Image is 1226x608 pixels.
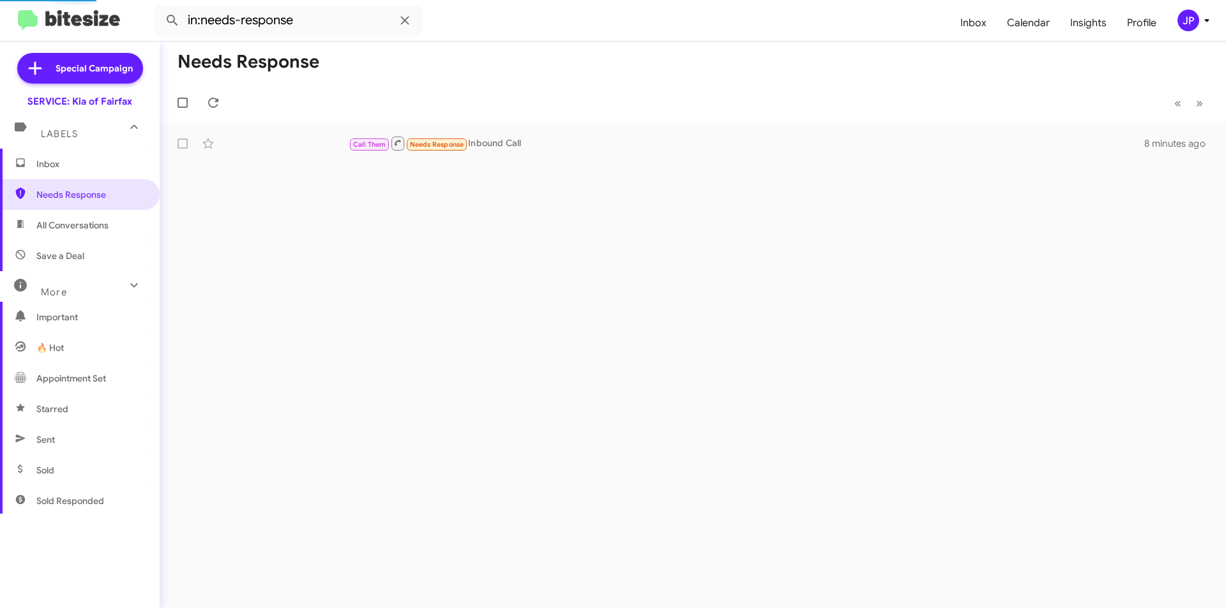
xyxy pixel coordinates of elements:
[1144,137,1216,150] div: 8 minutes ago
[36,341,64,354] span: 🔥 Hot
[950,4,997,41] a: Inbox
[1177,10,1199,31] div: JP
[36,188,145,201] span: Needs Response
[36,158,145,170] span: Inbox
[56,62,133,75] span: Special Campaign
[349,135,1144,151] div: Inbound Call
[1167,90,1189,116] button: Previous
[36,372,106,385] span: Appointment Set
[36,494,104,507] span: Sold Responded
[1196,95,1203,111] span: »
[353,140,386,149] span: Call Them
[36,249,84,262] span: Save a Deal
[36,219,109,232] span: All Conversations
[36,311,145,323] span: Important
[36,433,55,446] span: Sent
[997,4,1060,41] a: Calendar
[410,140,464,149] span: Needs Response
[1174,95,1181,111] span: «
[41,128,78,140] span: Labels
[36,464,54,477] span: Sold
[1167,10,1212,31] button: JP
[1188,90,1211,116] button: Next
[17,53,143,84] a: Special Campaign
[1060,4,1117,41] a: Insights
[1117,4,1167,41] a: Profile
[41,286,67,298] span: More
[36,403,68,415] span: Starred
[1167,90,1211,116] nav: Page navigation example
[178,52,319,72] h1: Needs Response
[27,95,132,108] div: SERVICE: Kia of Fairfax
[155,5,423,36] input: Search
